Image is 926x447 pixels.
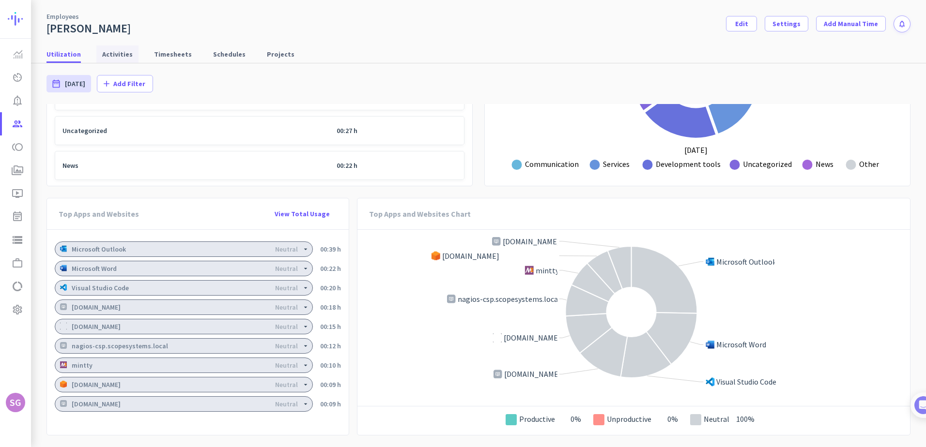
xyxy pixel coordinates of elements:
[60,323,67,329] img: 4ee18ee2b3b06e695dfc5f623cb65cdc441ee227.png
[48,302,97,341] button: Messages
[447,295,456,303] img: universal-app-icon.svg
[717,377,777,387] span: Visual Studio Code
[60,303,67,310] img: universal-app-icon.svg
[772,19,801,29] span: Settings
[432,251,557,261] g: . . us-east-1.console.aws.amazon.com
[320,380,341,389] div: 00:09 h
[320,400,341,408] div: 00:09 h
[113,79,145,89] span: Add Filter
[369,198,471,229] div: Top Apps and Websites Chart
[60,284,67,291] img: 423f1f3d80c4d824ca917e13649a5c584a13ec87.png
[55,151,329,180] td: News
[72,264,117,273] div: Microsoft Word
[123,127,184,137] p: About 10 minutes
[159,326,180,333] span: Tasks
[506,410,757,429] g: Legend
[302,381,309,388] i: arrow_drop_down
[37,272,112,282] button: Mark as completed
[706,377,715,386] img: 423f1f3d80c4d824ca917e13649a5c584a13ec87.png
[213,49,246,59] span: Schedules
[442,251,499,261] span: [DOMAIN_NAME]
[320,303,341,312] div: 00:18 h
[72,283,129,292] div: Visual Studio Code
[302,361,309,369] i: arrow_drop_down
[12,304,23,315] i: settings
[706,257,715,266] img: 598cacd1c8e96741b7320a46ce3e49e72b4e05b2.png
[97,75,153,92] button: addAdd Filter
[97,302,145,341] button: Help
[12,211,23,223] i: event_note
[14,37,180,72] div: 🎊 Welcome to Insightful! 🎊
[275,401,298,407] div: Neutral
[894,15,911,32] button: notifications
[275,362,298,369] div: Neutral
[735,19,748,29] span: Edit
[492,237,557,246] g: . . outlook.live.com
[12,234,23,246] i: storage
[10,398,21,407] div: SG
[503,237,560,246] span: [DOMAIN_NAME]
[684,145,707,155] tspan: [DATE]
[12,141,23,153] i: toll
[275,265,298,272] div: Neutral
[72,245,126,253] div: Microsoft Outlook
[72,303,121,312] div: [DOMAIN_NAME]
[2,228,31,252] a: storage
[113,326,129,333] span: Help
[154,49,192,59] span: Timesheets
[37,168,164,178] div: Add employees
[2,298,31,321] a: settings
[631,9,760,139] g: usage
[706,340,766,349] g: . . Microsoft Word
[275,304,298,311] div: Neutral
[37,184,169,225] div: It's time to add your employees! This is crucial since Insightful will start collecting their act...
[275,246,298,253] div: Neutral
[170,4,187,21] div: Close
[72,322,121,331] div: [DOMAIN_NAME]
[320,361,341,370] div: 00:10 h
[302,400,309,408] i: arrow_drop_down
[18,165,176,180] div: 1Add employees
[302,284,309,292] i: arrow_drop_down
[2,275,31,298] a: data_usage
[320,245,341,253] div: 00:39 h
[898,20,906,28] i: notifications
[275,381,298,388] div: Neutral
[267,49,294,59] span: Projects
[320,264,341,273] div: 00:22 h
[2,112,31,135] a: group
[59,198,139,229] div: Top Apps and Websites
[511,155,880,174] g: Legend
[60,245,67,252] img: 598cacd1c8e96741b7320a46ce3e49e72b4e05b2.png
[14,50,22,59] img: menu-item
[320,283,341,292] div: 00:20 h
[275,284,298,291] div: Neutral
[82,4,113,21] h1: Tasks
[37,233,106,252] a: Show me how
[12,164,23,176] i: perm_media
[2,89,31,112] a: notification_important
[432,237,778,387] g: Series
[432,252,440,260] img: b14269bb0914a9c1304ed23551e03f02c2f09d83.png
[12,281,23,292] i: data_usage
[494,370,502,378] img: universal-app-icon.svg
[12,188,23,199] i: ondemand_video
[765,16,808,31] button: Settings
[706,340,715,349] img: 1549499155dcad76ee4cf933519cd8cacaf632b7.png
[717,257,777,267] span: Microsoft Outlook
[706,377,778,387] g: . . Visual Studio Code
[72,380,121,389] div: [DOMAIN_NAME]
[320,342,341,350] div: 00:12 h
[493,333,502,342] img: 4ee18ee2b3b06e695dfc5f623cb65cdc441ee227.png
[302,303,309,311] i: arrow_drop_down
[329,151,464,180] td: 00:22 h
[2,135,31,159] a: toll
[706,257,775,267] g: . . Microsoft Outlook
[65,79,85,89] span: [DATE]
[145,302,194,341] button: Tasks
[12,118,23,130] i: group
[320,322,341,331] div: 00:15 h
[10,127,34,137] p: 4 steps
[14,72,180,95] div: You're just a few steps away from completing the essential app setup
[54,104,159,114] div: [PERSON_NAME] from Insightful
